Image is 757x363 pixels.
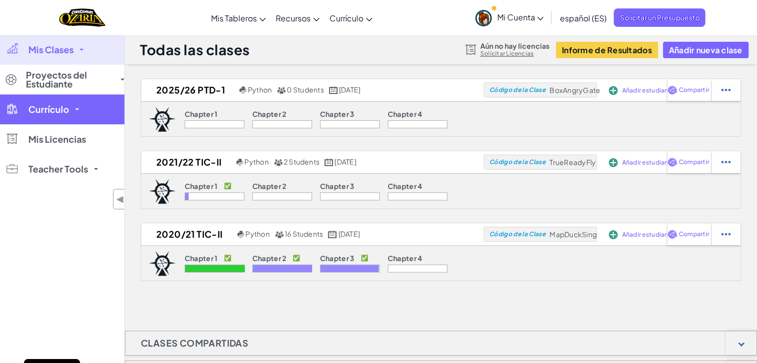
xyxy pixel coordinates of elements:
[284,157,320,166] span: 2 Students
[274,159,283,166] img: MultipleUsers.png
[248,85,272,94] span: Python
[185,182,218,190] p: Chapter 1
[320,182,355,190] p: Chapter 3
[329,87,338,94] img: calendar.svg
[285,229,324,238] span: 16 Students
[549,230,597,239] span: MapDuckSing
[244,157,268,166] span: Python
[609,86,618,95] img: IconAddStudents.svg
[338,229,360,238] span: [DATE]
[28,105,69,114] span: Currículo
[679,231,709,237] span: Compartir
[237,231,245,238] img: python.png
[185,110,218,118] p: Chapter 1
[549,158,596,167] span: TrueReadyFly
[224,182,231,190] p: ✅
[679,159,709,165] span: Compartir
[554,4,611,31] a: español (ES)
[475,10,492,26] img: avatar
[236,159,244,166] img: python.png
[721,230,731,239] img: IconStudentEllipsis.svg
[559,13,606,23] span: español (ES)
[328,231,337,238] img: calendar.svg
[271,4,324,31] a: Recursos
[287,85,324,94] span: 0 Students
[185,254,218,262] p: Chapter 1
[361,254,368,262] p: ✅
[59,7,106,28] img: Home
[609,230,618,239] img: IconAddStudents.svg
[679,87,709,93] span: Compartir
[549,86,600,94] span: BoxAngryGate
[329,13,363,23] span: Currículo
[320,254,355,262] p: Chapter 3
[28,45,74,54] span: Mis Clases
[224,254,231,262] p: ✅
[489,87,545,93] span: Código de la Clase
[622,232,677,238] span: Añadir estudiantes
[252,182,287,190] p: Chapter 2
[141,155,234,170] h2: 2021/22 TIC-II
[252,110,287,118] p: Chapter 2
[239,87,247,94] img: python.png
[277,87,286,94] img: MultipleUsers.png
[388,110,423,118] p: Chapter 4
[149,251,176,276] img: logo
[252,254,287,262] p: Chapter 2
[140,40,250,59] h1: Todas las clases
[388,254,423,262] p: Chapter 4
[470,2,548,33] a: Mi Cuenta
[28,165,88,174] span: Teacher Tools
[667,230,677,239] img: IconShare_Purple.svg
[334,157,356,166] span: [DATE]
[275,231,284,238] img: MultipleUsers.png
[339,85,360,94] span: [DATE]
[141,227,484,242] a: 2020/21 TIC-II Python 16 Students [DATE]
[609,158,618,167] img: IconAddStudents.svg
[125,331,264,356] h1: Clases Compartidas
[622,160,677,166] span: Añadir estudiantes
[141,83,484,97] a: 2025/26 PTD-1 Python 0 Students [DATE]
[28,135,86,144] span: Mis Licencias
[721,158,731,167] img: IconStudentEllipsis.svg
[293,254,300,262] p: ✅
[480,42,550,50] span: Aún no hay licencias
[388,182,423,190] p: Chapter 4
[59,7,106,28] a: Ozaria by CodeCombat logo
[667,86,677,94] img: IconShare_Purple.svg
[141,155,484,170] a: 2021/22 TIC-II Python 2 Students [DATE]
[324,159,333,166] img: calendar.svg
[149,179,176,204] img: logo
[211,13,257,23] span: Mis Tableros
[667,158,677,167] img: IconShare_Purple.svg
[556,42,658,58] button: Informe de Resultados
[480,50,550,58] a: Solicitar Licencias
[663,42,749,58] button: Añadir nueva clase
[622,88,677,93] span: Añadir estudiantes
[26,71,114,89] span: Proyectos del Estudiante
[245,229,269,238] span: Python
[614,8,705,27] a: Solicitar un Presupuesto
[141,83,237,97] h2: 2025/26 PTD-1
[489,159,545,165] span: Código de la Clase
[276,13,311,23] span: Recursos
[320,110,355,118] p: Chapter 3
[497,12,543,22] span: Mi Cuenta
[149,107,176,132] img: logo
[141,227,235,242] h2: 2020/21 TIC-II
[721,86,731,94] img: IconStudentEllipsis.svg
[206,4,271,31] a: Mis Tableros
[116,192,124,206] span: ◀
[324,4,377,31] a: Currículo
[489,231,545,237] span: Código de la Clase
